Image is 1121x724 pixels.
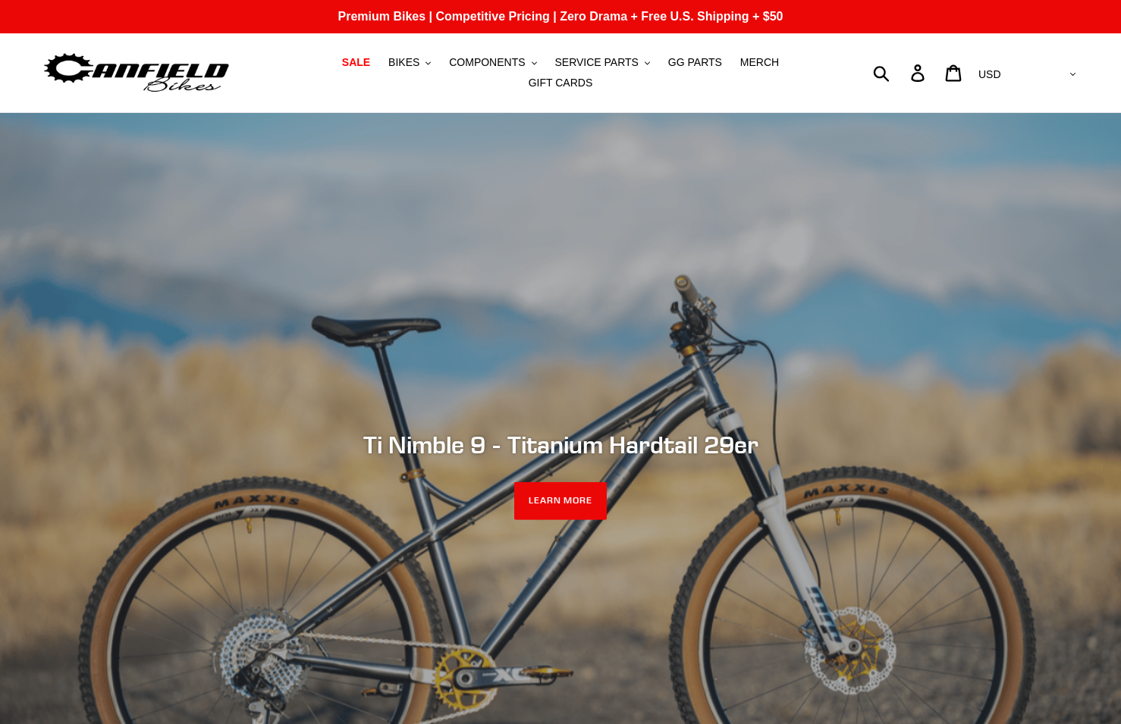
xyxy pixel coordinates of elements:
[514,482,608,520] a: LEARN MORE
[342,56,370,69] span: SALE
[42,49,231,97] img: Canfield Bikes
[381,52,438,73] button: BIKES
[441,52,544,73] button: COMPONENTS
[733,52,787,73] a: MERCH
[449,56,525,69] span: COMPONENTS
[547,52,657,73] button: SERVICE PARTS
[388,56,419,69] span: BIKES
[881,56,920,89] input: Search
[554,56,638,69] span: SERVICE PARTS
[334,52,378,73] a: SALE
[147,430,974,459] h2: Ti Nimble 9 - Titanium Hardtail 29er
[521,73,601,93] a: GIFT CARDS
[668,56,722,69] span: GG PARTS
[740,56,779,69] span: MERCH
[661,52,730,73] a: GG PARTS
[529,77,593,89] span: GIFT CARDS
